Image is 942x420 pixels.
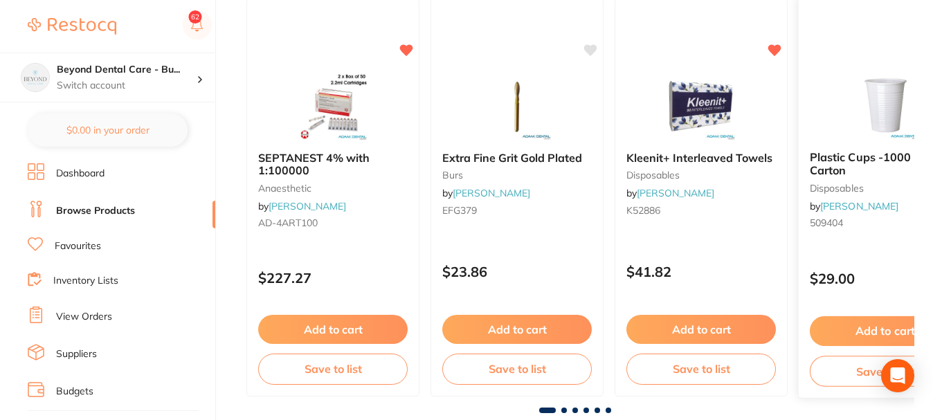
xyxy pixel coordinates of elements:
[626,152,776,164] b: Kleenit+ Interleaved Towels
[656,71,746,140] img: Kleenit+ Interleaved Towels
[626,205,776,216] small: K52886
[28,18,116,35] img: Restocq Logo
[258,217,408,228] small: AD-4ART100
[626,264,776,280] p: $41.82
[28,113,188,147] button: $0.00 in your order
[442,264,592,280] p: $23.86
[21,64,49,91] img: Beyond Dental Care - Burpengary
[269,200,346,212] a: [PERSON_NAME]
[258,315,408,344] button: Add to cart
[258,270,408,286] p: $227.27
[56,310,112,324] a: View Orders
[57,63,197,77] h4: Beyond Dental Care - Burpengary
[57,79,197,93] p: Switch account
[442,205,592,216] small: EFG379
[626,315,776,344] button: Add to cart
[258,183,408,194] small: anaesthetic
[442,315,592,344] button: Add to cart
[442,187,530,199] span: by
[258,152,408,177] b: SEPTANEST 4% with 1:100000
[258,200,346,212] span: by
[442,170,592,181] small: burs
[442,354,592,384] button: Save to list
[453,187,530,199] a: [PERSON_NAME]
[28,10,116,42] a: Restocq Logo
[881,359,914,392] div: Open Intercom Messenger
[55,239,101,253] a: Favourites
[288,71,378,140] img: SEPTANEST 4% with 1:100000
[56,204,135,218] a: Browse Products
[56,385,93,399] a: Budgets
[626,187,714,199] span: by
[53,274,118,288] a: Inventory Lists
[472,71,562,140] img: Extra Fine Grit Gold Plated
[56,347,97,361] a: Suppliers
[56,167,105,181] a: Dashboard
[442,152,592,164] b: Extra Fine Grit Gold Plated
[258,354,408,384] button: Save to list
[810,200,898,212] span: by
[637,187,714,199] a: [PERSON_NAME]
[840,70,930,140] img: Plastic Cups -1000 Per Carton
[626,170,776,181] small: disposables
[626,354,776,384] button: Save to list
[820,200,898,212] a: [PERSON_NAME]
